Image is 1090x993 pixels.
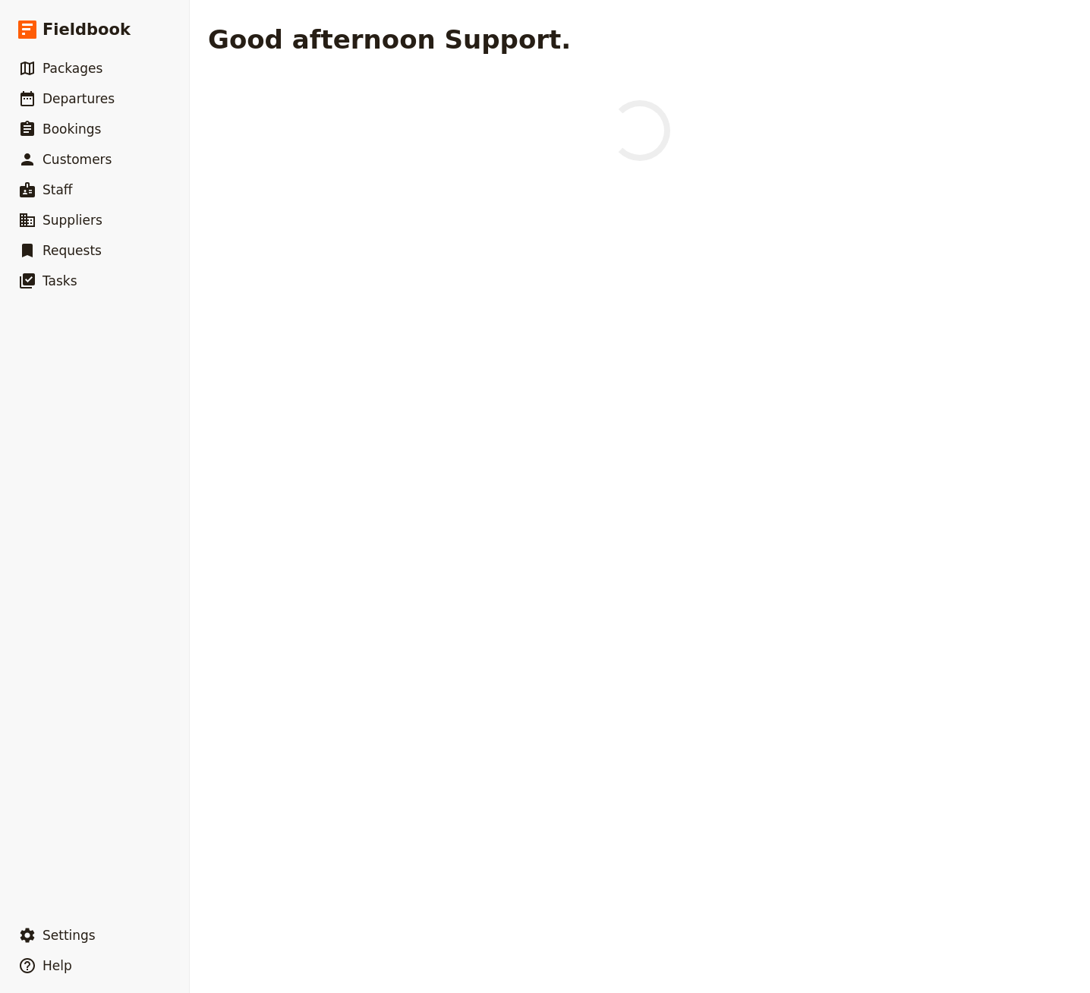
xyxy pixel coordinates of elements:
[43,182,73,197] span: Staff
[43,121,101,137] span: Bookings
[43,18,131,41] span: Fieldbook
[43,928,96,943] span: Settings
[43,213,102,228] span: Suppliers
[43,273,77,288] span: Tasks
[43,152,112,167] span: Customers
[43,61,102,76] span: Packages
[208,24,571,55] h1: Good afternoon Support.
[43,91,115,106] span: Departures
[43,958,72,973] span: Help
[43,243,102,258] span: Requests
